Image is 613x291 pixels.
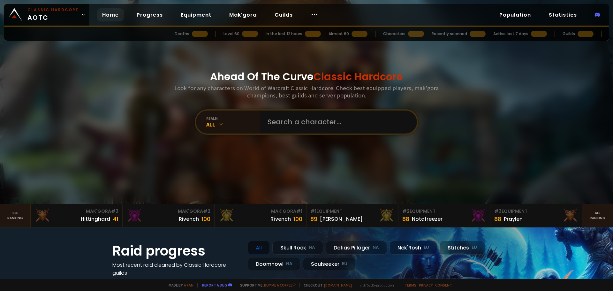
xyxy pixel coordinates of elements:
[494,8,536,21] a: Population
[270,215,291,223] div: Rîvench
[494,208,578,215] div: Equipment
[4,4,89,26] a: Classic HardcoreAOTC
[132,8,168,21] a: Progress
[582,204,613,227] a: Seeranking
[390,241,437,255] div: Nek'Rosh
[544,8,582,21] a: Statistics
[123,204,215,227] a: Mak'Gora#2Rivench100
[435,283,452,287] a: Consent
[504,215,523,223] div: Praylen
[314,69,403,84] span: Classic Hardcore
[112,241,240,261] h1: Raid progress
[112,261,240,277] h4: Most recent raid cleaned by Classic Hardcore guilds
[218,208,302,215] div: Mak'Gora
[286,261,292,267] small: NA
[419,283,433,287] a: Privacy
[202,283,227,287] a: Report a bug
[210,69,403,84] h1: Ahead Of The Curve
[402,215,409,223] div: 88
[248,257,300,271] div: Doomhowl
[111,208,118,214] span: # 3
[494,208,502,214] span: # 3
[31,204,123,227] a: Mak'Gora#3Hittinghard41
[264,111,409,134] input: Search a character...
[329,31,349,37] div: Almost 60
[206,116,260,121] div: realm
[405,283,416,287] a: Terms
[402,208,410,214] span: # 2
[81,215,110,223] div: Hittinghard
[306,204,398,227] a: #1Equipment89[PERSON_NAME]
[179,215,199,223] div: Rivench
[34,208,118,215] div: Mak'Gora
[236,283,296,287] span: Support me,
[342,261,347,267] small: EU
[27,7,79,22] span: AOTC
[112,277,154,285] a: See all progress
[432,31,467,37] div: Recently scanned
[324,283,352,287] a: [DOMAIN_NAME]
[398,204,490,227] a: #2Equipment88Notafreezer
[27,7,79,13] small: Classic Hardcore
[165,283,193,287] span: Made by
[563,31,575,37] div: Guilds
[248,241,270,255] div: All
[424,244,429,251] small: EU
[326,241,387,255] div: Defias Pillager
[172,84,441,99] h3: Look for any characters on World of Warcraft Classic Hardcore. Check best equipped players, mak'g...
[494,215,501,223] div: 88
[490,204,582,227] a: #3Equipment88Praylen
[203,208,210,214] span: # 2
[201,215,210,223] div: 100
[296,208,302,214] span: # 1
[269,8,298,21] a: Guilds
[293,215,302,223] div: 100
[310,208,316,214] span: # 1
[97,8,124,21] a: Home
[126,208,210,215] div: Mak'Gora
[402,208,486,215] div: Equipment
[176,8,216,21] a: Equipment
[223,31,239,37] div: Level 60
[175,31,189,37] div: Deaths
[224,8,262,21] a: Mak'gora
[266,31,302,37] div: In the last 12 hours
[206,121,260,128] div: All
[310,208,394,215] div: Equipment
[310,215,317,223] div: 89
[472,244,477,251] small: EU
[320,215,363,223] div: [PERSON_NAME]
[309,244,315,251] small: NA
[373,244,379,251] small: NA
[356,283,394,287] span: v. d752d5 - production
[113,215,118,223] div: 41
[412,215,443,223] div: Notafreezer
[303,257,355,271] div: Soulseeker
[215,204,306,227] a: Mak'Gora#1Rîvench100
[299,283,352,287] span: Checkout
[184,283,193,287] a: a fan
[264,283,296,287] a: Buy me a coffee
[272,241,323,255] div: Skull Rock
[383,31,405,37] div: Characters
[493,31,528,37] div: Active last 7 days
[440,241,485,255] div: Stitches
